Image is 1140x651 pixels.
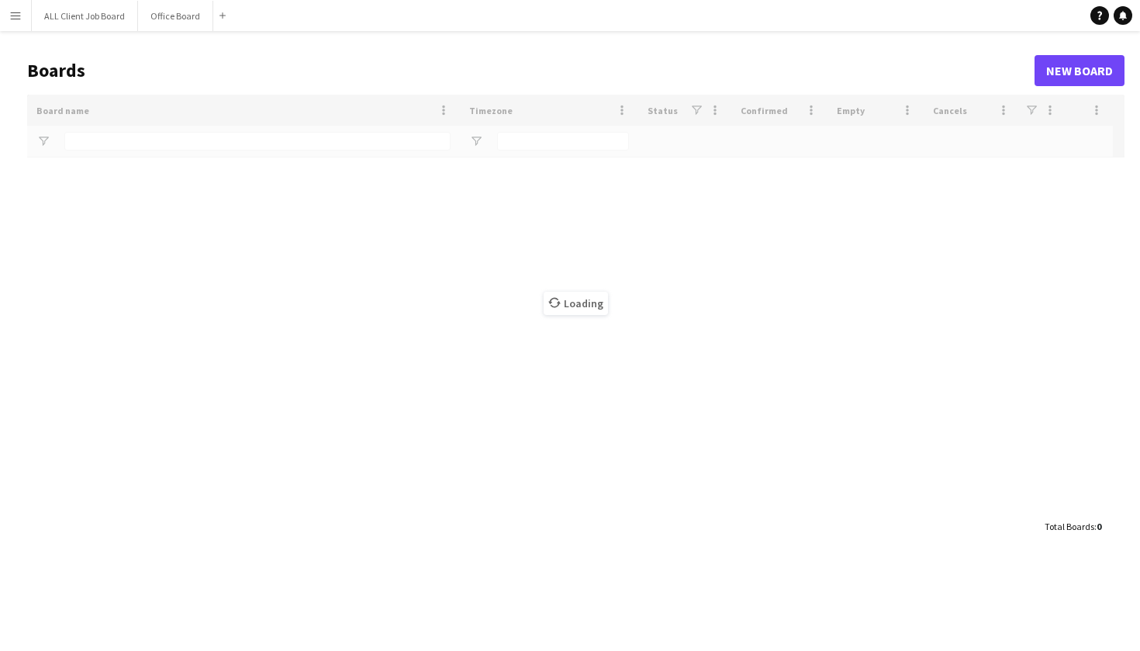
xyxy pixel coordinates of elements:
[1045,511,1101,542] div: :
[1045,521,1094,532] span: Total Boards
[1035,55,1124,86] a: New Board
[138,1,213,31] button: Office Board
[1097,521,1101,532] span: 0
[544,292,608,315] span: Loading
[27,59,1035,82] h1: Boards
[32,1,138,31] button: ALL Client Job Board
